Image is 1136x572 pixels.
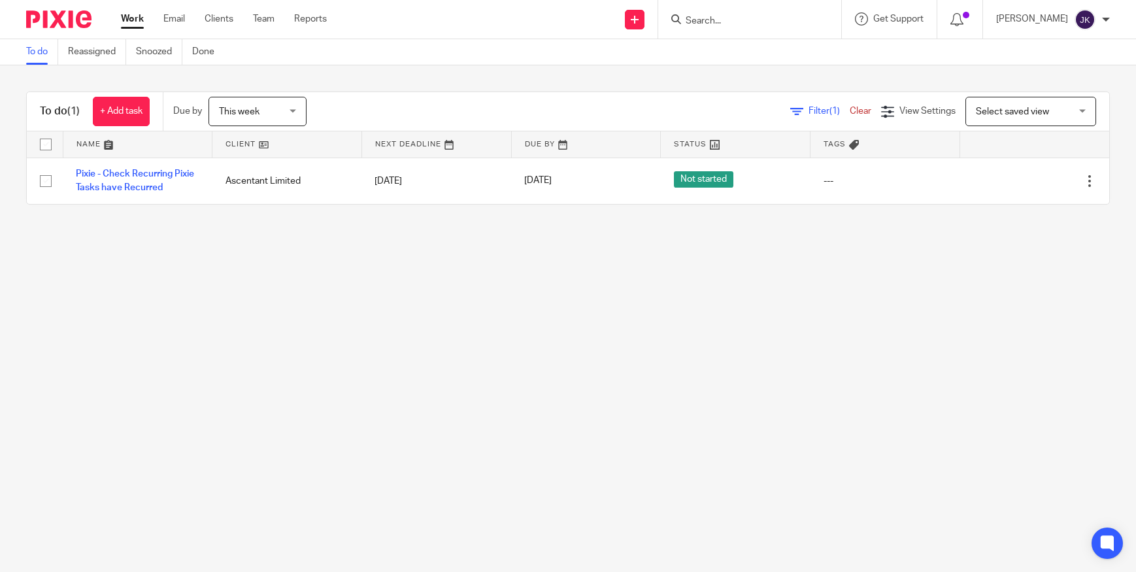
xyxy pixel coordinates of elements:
h1: To do [40,105,80,118]
p: [PERSON_NAME] [996,12,1068,25]
a: To do [26,39,58,65]
a: Reports [294,12,327,25]
span: Select saved view [976,107,1049,116]
a: Email [163,12,185,25]
span: View Settings [899,107,956,116]
a: Pixie - Check Recurring Pixie Tasks have Recurred [76,169,194,192]
a: Clients [205,12,233,25]
div: --- [824,175,947,188]
span: Not started [674,171,733,188]
span: (1) [829,107,840,116]
td: [DATE] [361,158,511,204]
a: Reassigned [68,39,126,65]
a: Snoozed [136,39,182,65]
span: Filter [809,107,850,116]
img: Pixie [26,10,92,28]
span: Get Support [873,14,924,24]
a: + Add task [93,97,150,126]
a: Work [121,12,144,25]
a: Clear [850,107,871,116]
span: [DATE] [524,177,552,186]
p: Due by [173,105,202,118]
span: This week [219,107,259,116]
input: Search [684,16,802,27]
img: svg%3E [1075,9,1095,30]
span: (1) [67,106,80,116]
a: Done [192,39,224,65]
td: Ascentant Limited [212,158,362,204]
span: Tags [824,141,846,148]
a: Team [253,12,275,25]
